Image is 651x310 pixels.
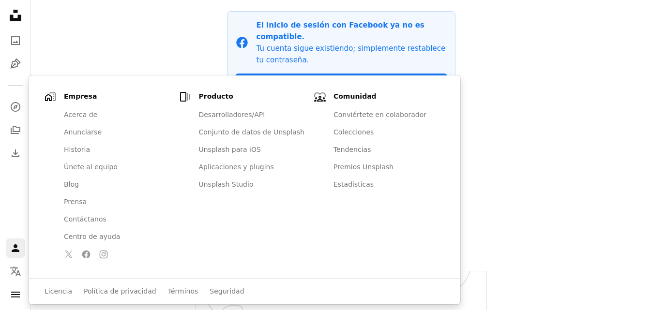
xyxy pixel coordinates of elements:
a: Centro de ayuda [58,228,175,246]
button: Idioma [6,262,25,281]
a: Historial de descargas [6,144,25,163]
a: Sigue a Unsplash en Facebook [78,247,94,262]
a: Desarrolladores/API [193,106,310,124]
h1: Empresa [64,92,175,102]
a: Licencia [45,287,72,296]
button: Menú [6,285,25,304]
a: Únete al equipo [58,159,175,176]
a: Aplicaciones y plugins [193,159,310,176]
a: Sigue a Unsplash en Twitter [61,247,76,262]
a: Fotos [6,31,25,50]
a: Política de privacidad [84,287,156,296]
h1: Producto [198,92,310,102]
a: Contáctanos [58,211,175,228]
a: Conviértete en colaborador [328,106,445,124]
a: Premios Unsplash [328,159,445,176]
p: El inicio de sesión con Facebook ya no es compatible. [257,19,447,43]
a: Prensa [58,193,175,211]
a: Términos [168,287,198,296]
a: Colecciones [328,124,445,141]
a: Explorar [6,97,25,117]
h1: Comunidad [333,92,445,102]
a: Unsplash Studio [193,176,310,193]
a: Colecciones [6,120,25,140]
a: Estadísticas [328,176,445,193]
a: Unsplash para iOS [193,141,310,159]
a: Anunciarse [58,124,175,141]
a: Tendencias [328,141,445,159]
a: Acerca de [58,106,175,124]
a: Iniciar sesión / Registrarse [6,238,25,258]
p: Tu cuenta sigue existiendo; simplemente restablece tu contraseña. [257,43,447,66]
a: Conjunto de datos de Unsplash [193,124,310,141]
a: Seguridad [210,287,244,296]
a: Ilustraciones [6,54,25,74]
a: Inicio — Unsplash [6,6,25,27]
a: Blog [58,176,175,193]
a: Sigue a Unsplash en Instagram [96,247,111,262]
a: Restablecer contraseña [235,74,447,95]
a: Historia [58,141,175,159]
